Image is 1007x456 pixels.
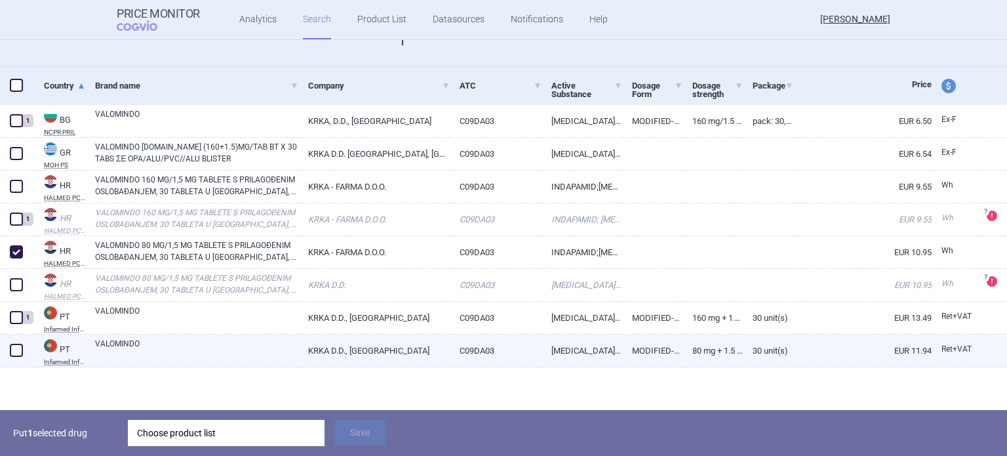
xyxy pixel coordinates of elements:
a: Ret+VAT [932,307,980,327]
span: Ex-factory price [941,148,957,157]
img: Croatia [44,175,57,188]
a: C09DA03 [450,335,542,367]
span: Wholesale price without VAT [941,279,953,288]
a: INDAPAMID; [MEDICAL_DATA] [542,203,622,236]
a: VALOMINDO 160 MG/1,5 MG TABLETE S PRILAGOĐENIM OSLOBAĐANJEM, 30 TABLETA U [GEOGRAPHIC_DATA], U [G... [95,207,298,230]
strong: Price Monitor [117,7,200,20]
img: Portugal [44,306,57,320]
a: Ret+VAT [932,340,980,360]
a: Wh [932,209,980,228]
a: Active Substance [551,70,622,110]
a: 160 mg + 1.5 mg [682,302,743,334]
a: ? [987,211,1002,221]
a: KRKA D.D., [GEOGRAPHIC_DATA] [298,335,449,367]
a: KRKA - FARMA D.O.O. [298,203,449,236]
a: EUR 13.49 [793,302,932,334]
a: KRKA - FARMA D.O.O. [298,236,449,268]
a: KRKA D.D. [GEOGRAPHIC_DATA], [GEOGRAPHIC_DATA] [298,138,449,170]
a: ATC [460,70,542,102]
a: [MEDICAL_DATA] + [MEDICAL_DATA] [542,335,622,367]
a: VALOMINDO [95,338,298,362]
abbr: HALMED PCL SUMMARY — List of medicines with an established maximum wholesale price published by t... [44,228,85,234]
a: VALOMINDO 80 MG/1,5 MG TABLETE S PRILAGOĐENIM OSLOBAĐANJEM, 30 TABLETA U [GEOGRAPHIC_DATA], U [GE... [95,272,298,296]
a: EUR 6.54 [793,138,932,170]
a: VALOMINDO 160 MG/1,5 MG TABLETE S PRILAGOĐENIM OSLOBAĐANJEM, 30 TABLETA U [GEOGRAPHIC_DATA], U [G... [95,174,298,197]
a: Company [308,70,449,102]
span: Wholesale price without VAT [941,180,953,190]
a: VALOMINDO [95,305,298,329]
span: ? [981,208,989,216]
a: KRKA D.D. [298,269,449,301]
img: Croatia [44,208,57,221]
a: INDAPAMID;[MEDICAL_DATA] [542,171,622,203]
a: PTPTInfarmed Infomed [34,305,85,333]
a: 80 mg + 1.5 mg [682,335,743,367]
div: 1 [22,213,33,226]
a: INDAPAMID;[MEDICAL_DATA] [542,236,622,268]
a: HRHRHALMED PCL SUMMARY [34,174,85,201]
a: VALOMINDO [DOMAIN_NAME] (160+1.5)MG/ΤΑΒ BT X 30 TABS ΣΕ OPA/ALU/PVC//ALU BLISTER [95,141,298,165]
a: Wh [932,241,980,261]
a: ? [987,276,1002,287]
a: HRHRHALMED PCL SUMMARY [34,239,85,267]
img: Bulgaria [44,110,57,123]
a: EUR 11.94 [793,335,932,367]
a: C09DA03 [450,203,542,236]
a: VALOMINDO [95,108,298,132]
abbr: NCPR PRIL — National Council on Prices and Reimbursement of Medicinal Products, Bulgaria. Registe... [44,129,85,136]
a: Brand name [95,70,298,102]
span: Retail price with VAT [941,312,972,321]
img: Portugal [44,339,57,352]
img: Greece [44,142,57,155]
a: Price MonitorCOGVIO [117,7,200,32]
a: MODIFIED-RELEASE TABLET [622,105,682,137]
a: 30 unit(s) [743,335,793,367]
a: KRKA - FARMA D.O.O. [298,171,449,203]
a: [MEDICAL_DATA], [MEDICAL_DATA] [542,105,622,137]
span: Wholesale price without VAT [941,213,953,222]
span: COGVIO [117,20,176,31]
a: Dosage Form [632,70,682,110]
a: Wh [932,274,980,294]
a: GRGRMOH PS [34,141,85,169]
a: 30 unit(s) [743,302,793,334]
abbr: Infarmed Infomed — Infomed - medicinal products database, published by Infarmed, National Authori... [44,359,85,365]
div: 1 [22,311,33,324]
a: Wh [932,176,980,196]
a: [MEDICAL_DATA] + [MEDICAL_DATA] [542,302,622,334]
a: HRHRHALMED PCL SUMMARY [34,272,85,300]
abbr: Infarmed Infomed — Infomed - medicinal products database, published by Infarmed, National Authori... [44,326,85,333]
a: BGBGNCPR PRIL [34,108,85,136]
a: C09DA03 [450,236,542,268]
a: Dosage strength [692,70,743,110]
a: Country [44,70,85,102]
a: EUR 10.95 [793,236,932,268]
abbr: HALMED PCL SUMMARY — List of medicines with an established maximum wholesale price published by t... [44,260,85,267]
a: C09DA03 [450,269,542,301]
a: C09DA03 [450,138,542,170]
div: Choose product list [137,420,315,446]
a: Ex-F [932,110,980,130]
a: EUR 6.50 [793,105,932,137]
a: EUR 10.95 [793,269,932,301]
span: Wholesale price without VAT [941,246,953,255]
a: C09DA03 [450,171,542,203]
img: Croatia [44,274,57,287]
strong: 1 [28,428,33,438]
a: HRHRHALMED PCL SUMMARY [34,207,85,234]
span: Price [912,79,932,89]
span: Ex-factory price [941,115,957,124]
a: Pack: 30, Blister (OPA/AL/PVC/AL) [743,105,793,137]
div: 1 [22,114,33,127]
a: EUR 9.55 [793,203,932,236]
abbr: HALMED PCL SUMMARY — List of medicines with an established maximum wholesale price published by t... [44,195,85,201]
a: Ex-F [932,143,980,163]
a: [MEDICAL_DATA],[MEDICAL_DATA] [542,138,622,170]
abbr: MOH PS — List of medicinal products published by the Ministry of Health, Greece. [44,162,85,169]
a: KRKA D.D., [GEOGRAPHIC_DATA] [298,302,449,334]
a: C09DA03 [450,105,542,137]
div: Choose product list [128,420,325,446]
img: Croatia [44,241,57,254]
span: ? [981,274,989,281]
a: Package [753,70,793,102]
